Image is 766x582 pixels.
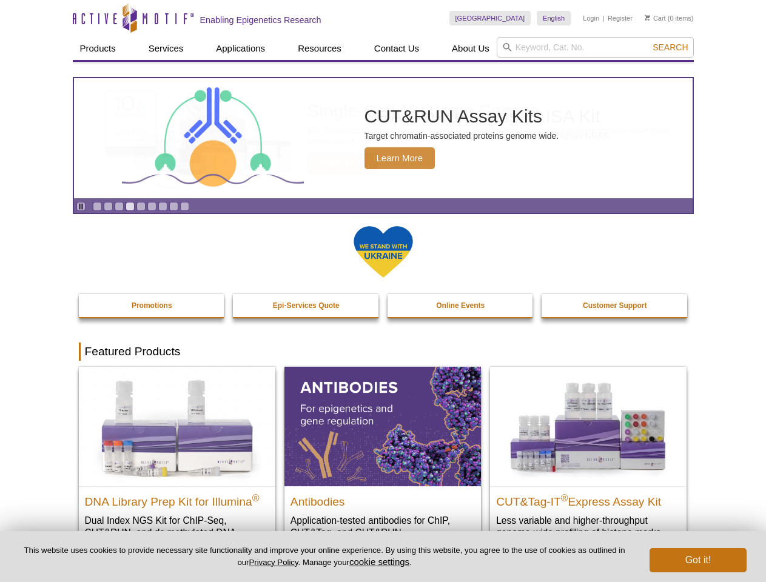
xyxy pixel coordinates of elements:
[79,367,275,486] img: DNA Library Prep Kit for Illumina
[136,202,146,211] a: Go to slide 5
[645,14,666,22] a: Cart
[291,514,475,539] p: Application-tested antibodies for ChIP, CUT&Tag, and CUT&RUN.
[608,14,633,22] a: Register
[93,202,102,211] a: Go to slide 1
[367,37,426,60] a: Contact Us
[449,11,531,25] a: [GEOGRAPHIC_DATA]
[645,11,694,25] li: (0 items)
[115,202,124,211] a: Go to slide 3
[147,202,156,211] a: Go to slide 6
[603,11,605,25] li: |
[353,225,414,279] img: We Stand With Ukraine
[200,15,321,25] h2: Enabling Epigenetics Research
[649,42,691,53] button: Search
[126,202,135,211] a: Go to slide 4
[249,558,298,567] a: Privacy Policy
[122,83,304,194] img: CUT&RUN Assay Kits
[445,37,497,60] a: About Us
[74,78,693,198] a: CUT&RUN Assay Kits CUT&RUN Assay Kits Target chromatin-associated proteins genome wide. Learn More
[284,367,481,486] img: All Antibodies
[365,107,559,125] h2: CUT&RUN Assay Kits
[291,490,475,508] h2: Antibodies
[583,301,647,310] strong: Customer Support
[79,367,275,563] a: DNA Library Prep Kit for Illumina DNA Library Prep Kit for Illumina® Dual Index NGS Kit for ChIP-...
[104,202,113,211] a: Go to slide 2
[158,202,167,211] a: Go to slide 7
[284,367,481,550] a: All Antibodies Antibodies Application-tested antibodies for ChIP, CUT&Tag, and CUT&RUN.
[583,14,599,22] a: Login
[85,514,269,551] p: Dual Index NGS Kit for ChIP-Seq, CUT&RUN, and ds methylated DNA assays.
[252,492,260,503] sup: ®
[209,37,272,60] a: Applications
[490,367,687,486] img: CUT&Tag-IT® Express Assay Kit
[490,367,687,550] a: CUT&Tag-IT® Express Assay Kit CUT&Tag-IT®Express Assay Kit Less variable and higher-throughput ge...
[650,548,747,572] button: Got it!
[79,343,688,361] h2: Featured Products
[169,202,178,211] a: Go to slide 8
[497,37,694,58] input: Keyword, Cat. No.
[496,490,680,508] h2: CUT&Tag-IT Express Assay Kit
[349,557,409,567] button: cookie settings
[653,42,688,52] span: Search
[365,147,435,169] span: Learn More
[291,37,349,60] a: Resources
[365,130,559,141] p: Target chromatin-associated proteins genome wide.
[180,202,189,211] a: Go to slide 9
[542,294,688,317] a: Customer Support
[79,294,226,317] a: Promotions
[496,514,680,539] p: Less variable and higher-throughput genome-wide profiling of histone marks​.
[85,490,269,508] h2: DNA Library Prep Kit for Illumina
[73,37,123,60] a: Products
[436,301,485,310] strong: Online Events
[233,294,380,317] a: Epi-Services Quote
[132,301,172,310] strong: Promotions
[645,15,650,21] img: Your Cart
[537,11,571,25] a: English
[76,202,86,211] a: Toggle autoplay
[273,301,340,310] strong: Epi-Services Quote
[19,545,630,568] p: This website uses cookies to provide necessary site functionality and improve your online experie...
[74,78,693,198] article: CUT&RUN Assay Kits
[388,294,534,317] a: Online Events
[561,492,568,503] sup: ®
[141,37,191,60] a: Services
